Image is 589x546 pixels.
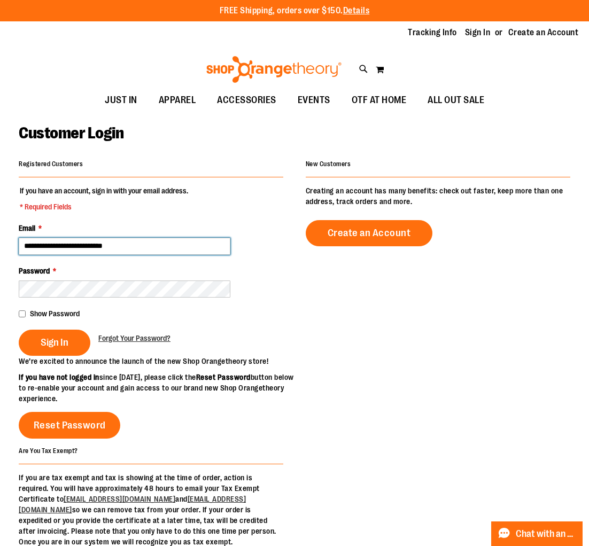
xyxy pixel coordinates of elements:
img: Shop Orangetheory [205,56,343,83]
a: Tracking Info [408,27,457,38]
legend: If you have an account, sign in with your email address. [19,185,189,212]
a: Forgot Your Password? [98,333,170,344]
p: FREE Shipping, orders over $150. [220,5,370,17]
span: Password [19,267,50,275]
span: Email [19,224,35,232]
strong: Reset Password [196,373,251,381]
p: since [DATE], please click the button below to re-enable your account and gain access to our bran... [19,372,294,404]
span: ACCESSORIES [217,88,276,112]
a: [EMAIL_ADDRESS][DOMAIN_NAME] [64,495,175,503]
strong: If you have not logged in [19,373,99,381]
span: Show Password [30,309,80,318]
span: OTF AT HOME [352,88,407,112]
span: ALL OUT SALE [428,88,484,112]
p: Creating an account has many benefits: check out faster, keep more than one address, track orders... [306,185,570,207]
span: Create an Account [328,227,411,239]
a: Details [343,6,370,15]
button: Chat with an Expert [491,521,583,546]
button: Sign In [19,330,90,356]
span: Chat with an Expert [516,529,576,539]
span: * Required Fields [20,201,188,212]
a: Create an Account [306,220,433,246]
a: Sign In [465,27,491,38]
a: Reset Password [19,412,120,439]
span: JUST IN [105,88,137,112]
strong: Registered Customers [19,160,83,168]
strong: Are You Tax Exempt? [19,447,78,455]
span: Sign In [41,337,68,348]
span: Forgot Your Password? [98,334,170,342]
a: Create an Account [508,27,579,38]
strong: New Customers [306,160,351,168]
span: APPAREL [159,88,196,112]
p: We’re excited to announce the launch of the new Shop Orangetheory store! [19,356,294,366]
span: Customer Login [19,124,123,142]
span: Reset Password [34,419,106,431]
span: EVENTS [298,88,330,112]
